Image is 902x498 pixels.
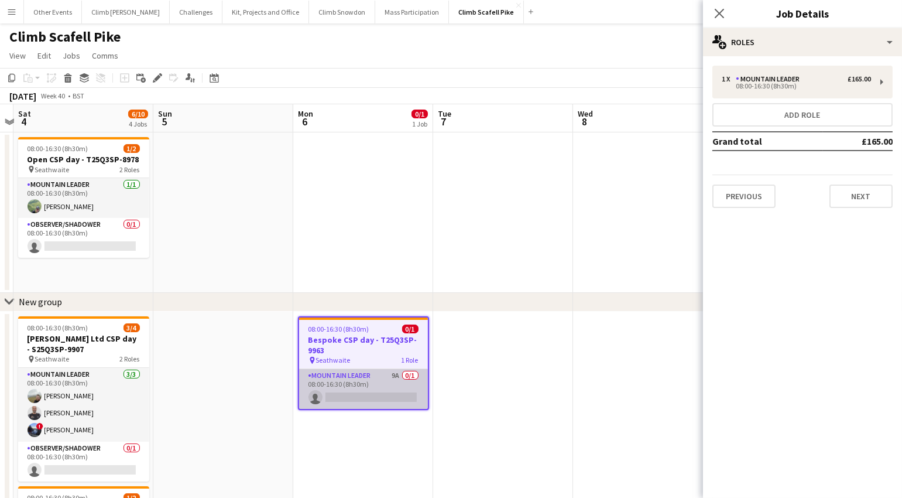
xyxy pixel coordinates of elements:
[712,185,776,208] button: Previous
[39,91,68,100] span: Week 40
[298,108,313,119] span: Mon
[736,75,804,83] div: Mountain Leader
[703,6,902,21] h3: Job Details
[309,1,375,23] button: Climb Snowdon
[18,108,31,119] span: Sat
[308,325,369,333] span: 08:00-16:30 (8h30m)
[722,83,871,89] div: 08:00-16:30 (8h30m)
[120,354,140,363] span: 2 Roles
[82,1,170,23] button: Climb [PERSON_NAME]
[402,325,419,333] span: 0/1
[299,369,428,409] app-card-role: Mountain Leader9A0/108:00-16:30 (8h30m)
[156,115,172,128] span: 5
[823,132,893,151] td: £165.00
[63,50,80,61] span: Jobs
[58,48,85,63] a: Jobs
[578,108,593,119] span: Wed
[576,115,593,128] span: 8
[436,115,451,128] span: 7
[18,178,149,218] app-card-role: Mountain Leader1/108:00-16:30 (8h30m)[PERSON_NAME]
[298,316,429,410] app-job-card: 08:00-16:30 (8h30m)0/1Bespoke CSP day - T25Q3SP-9963 Seathwaite1 RoleMountain Leader9A0/108:00-16...
[33,48,56,63] a: Edit
[712,103,893,127] button: Add role
[18,218,149,258] app-card-role: Observer/Shadower0/108:00-16:30 (8h30m)
[37,50,51,61] span: Edit
[375,1,449,23] button: Mass Participation
[9,90,36,102] div: [DATE]
[92,50,118,61] span: Comms
[402,356,419,364] span: 1 Role
[18,368,149,442] app-card-role: Mountain Leader3/308:00-16:30 (8h30m)[PERSON_NAME][PERSON_NAME]![PERSON_NAME]
[36,423,43,430] span: !
[28,323,88,332] span: 08:00-16:30 (8h30m)
[124,323,140,332] span: 3/4
[158,108,172,119] span: Sun
[9,50,26,61] span: View
[24,1,82,23] button: Other Events
[18,442,149,482] app-card-role: Observer/Shadower0/108:00-16:30 (8h30m)
[412,120,427,128] div: 1 Job
[703,28,902,56] div: Roles
[438,108,451,119] span: Tue
[170,1,222,23] button: Challenges
[18,137,149,258] app-job-card: 08:00-16:30 (8h30m)1/2Open CSP day - T25Q3SP-8978 Seathwaite2 RolesMountain Leader1/108:00-16:30 ...
[449,1,524,23] button: Climb Scafell Pike
[712,132,823,151] td: Grand total
[35,165,70,174] span: Seathwaite
[18,316,149,482] app-job-card: 08:00-16:30 (8h30m)3/4[PERSON_NAME] Ltd CSP day - S25Q3SP-9907 Seathwaite2 RolesMountain Leader3/...
[722,75,736,83] div: 1 x
[19,296,62,308] div: New group
[73,91,84,100] div: BST
[129,120,148,128] div: 4 Jobs
[299,335,428,356] h3: Bespoke CSP day - T25Q3SP-9963
[124,144,140,153] span: 1/2
[5,48,30,63] a: View
[128,110,148,118] span: 6/10
[18,333,149,354] h3: [PERSON_NAME] Ltd CSP day - S25Q3SP-9907
[296,115,313,128] span: 6
[9,28,121,46] h1: Climb Scafell Pike
[18,154,149,165] h3: Open CSP day - T25Q3SP-8978
[848,75,871,83] div: £165.00
[316,356,351,364] span: Seathwaite
[222,1,309,23] button: Kit, Projects and Office
[16,115,31,128] span: 4
[87,48,123,63] a: Comms
[829,185,893,208] button: Next
[411,110,428,118] span: 0/1
[35,354,70,363] span: Seathwaite
[28,144,88,153] span: 08:00-16:30 (8h30m)
[120,165,140,174] span: 2 Roles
